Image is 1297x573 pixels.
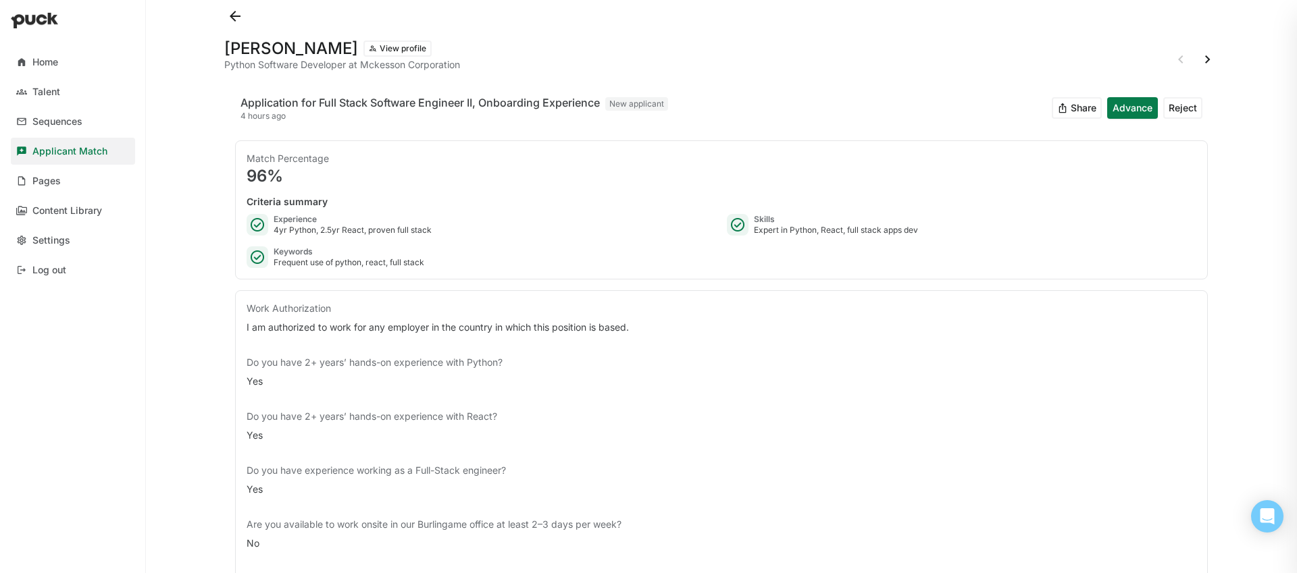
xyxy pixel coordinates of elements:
[247,321,1196,334] div: I am authorized to work for any employer in the country in which this position is based.
[224,59,460,70] div: Python Software Developer at Mckesson Corporation
[247,356,1196,369] div: Do you have 2+ years’ hands-on experience with Python?
[754,214,918,225] div: Skills
[274,225,432,236] div: 4yr Python, 2.5yr React, proven full stack
[11,49,135,76] a: Home
[240,111,668,121] div: 4 hours ago
[274,246,424,257] div: Keywords
[32,146,107,157] div: Applicant Match
[1163,97,1202,119] button: Reject
[247,537,1196,550] div: No
[11,78,135,105] a: Talent
[32,86,60,98] div: Talent
[240,94,600,111] div: Application for Full Stack Software Engineer II, Onboarding Experience
[1251,500,1283,533] div: Open Intercom Messenger
[247,464,1196,477] div: Do you have experience working as a Full-Stack engineer?
[1052,97,1102,119] button: Share
[11,167,135,194] a: Pages
[247,195,1196,209] div: Criteria summary
[247,483,1196,496] div: Yes
[247,152,1196,165] div: Match Percentage
[247,302,1196,315] div: Work Authorization
[11,197,135,224] a: Content Library
[274,257,424,268] div: Frequent use of python, react, full stack
[32,116,82,128] div: Sequences
[754,225,918,236] div: Expert in Python, React, full stack apps dev
[247,518,1196,531] div: Are you available to work onsite in our Burlingame office at least 2–3 days per week?
[247,429,1196,442] div: Yes
[605,97,668,111] div: New applicant
[224,40,358,57] h1: [PERSON_NAME]
[32,265,66,276] div: Log out
[274,214,432,225] div: Experience
[247,410,1196,423] div: Do you have 2+ years’ hands-on experience with React?
[1107,97,1158,119] button: Advance
[11,138,135,165] a: Applicant Match
[247,375,1196,388] div: Yes
[247,168,1196,184] div: 96%
[32,57,58,68] div: Home
[363,40,432,57] button: View profile
[32,235,70,246] div: Settings
[11,108,135,135] a: Sequences
[32,175,61,187] div: Pages
[11,227,135,254] a: Settings
[32,205,102,217] div: Content Library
